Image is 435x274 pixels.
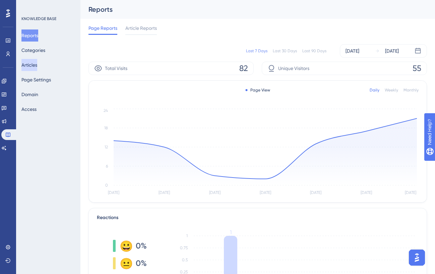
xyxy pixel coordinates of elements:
[385,87,398,93] div: Weekly
[403,87,419,93] div: Monthly
[385,47,399,55] div: [DATE]
[21,29,38,42] button: Reports
[21,103,37,115] button: Access
[21,88,38,100] button: Domain
[105,145,108,149] tspan: 12
[21,16,56,21] div: KNOWLEDGE BASE
[209,190,221,195] tspan: [DATE]
[246,87,270,93] div: Page View
[361,190,372,195] tspan: [DATE]
[186,233,188,238] tspan: 1
[21,59,37,71] button: Articles
[88,5,410,14] div: Reports
[88,24,117,32] span: Page Reports
[180,246,188,250] tspan: 0.75
[21,44,45,56] button: Categories
[239,63,248,74] span: 82
[246,48,267,54] div: Last 7 Days
[230,229,232,235] tspan: 1
[120,258,130,269] div: 😐
[16,2,42,10] span: Need Help?
[159,190,170,195] tspan: [DATE]
[278,64,309,72] span: Unique Visitors
[302,48,326,54] div: Last 90 Days
[310,190,321,195] tspan: [DATE]
[105,183,108,188] tspan: 0
[120,241,130,251] div: 😀
[104,108,108,113] tspan: 24
[104,126,108,130] tspan: 18
[136,241,147,251] span: 0%
[407,248,427,268] iframe: UserGuiding AI Assistant Launcher
[182,258,188,262] tspan: 0.5
[21,74,51,86] button: Page Settings
[136,258,147,269] span: 0%
[97,214,419,222] div: Reactions
[105,64,127,72] span: Total Visits
[413,63,421,74] span: 55
[125,24,157,32] span: Article Reports
[370,87,379,93] div: Daily
[260,190,271,195] tspan: [DATE]
[108,190,119,195] tspan: [DATE]
[273,48,297,54] div: Last 30 Days
[346,47,359,55] div: [DATE]
[405,190,416,195] tspan: [DATE]
[106,164,108,168] tspan: 6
